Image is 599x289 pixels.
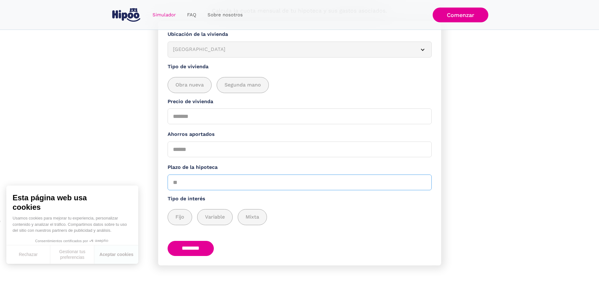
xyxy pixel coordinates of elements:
label: Ahorros aportados [168,131,432,138]
form: Simulador Form [158,21,441,265]
label: Tipo de interés [168,195,432,203]
span: Segunda mano [225,81,261,89]
div: [GEOGRAPHIC_DATA] [173,46,411,53]
a: home [111,6,142,24]
a: Comenzar [433,8,488,22]
a: FAQ [181,9,202,21]
article: [GEOGRAPHIC_DATA] [168,42,432,58]
span: Obra nueva [175,81,204,89]
a: Sobre nosotros [202,9,248,21]
a: Simulador [147,9,181,21]
span: Mixta [246,213,259,221]
label: Plazo de la hipoteca [168,164,432,171]
label: Ubicación de la vivienda [168,31,432,38]
span: Variable [205,213,225,221]
div: add_description_here [168,77,432,93]
label: Precio de vivienda [168,98,432,106]
span: Fijo [175,213,184,221]
label: Tipo de vivienda [168,63,432,71]
div: add_description_here [168,209,432,225]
